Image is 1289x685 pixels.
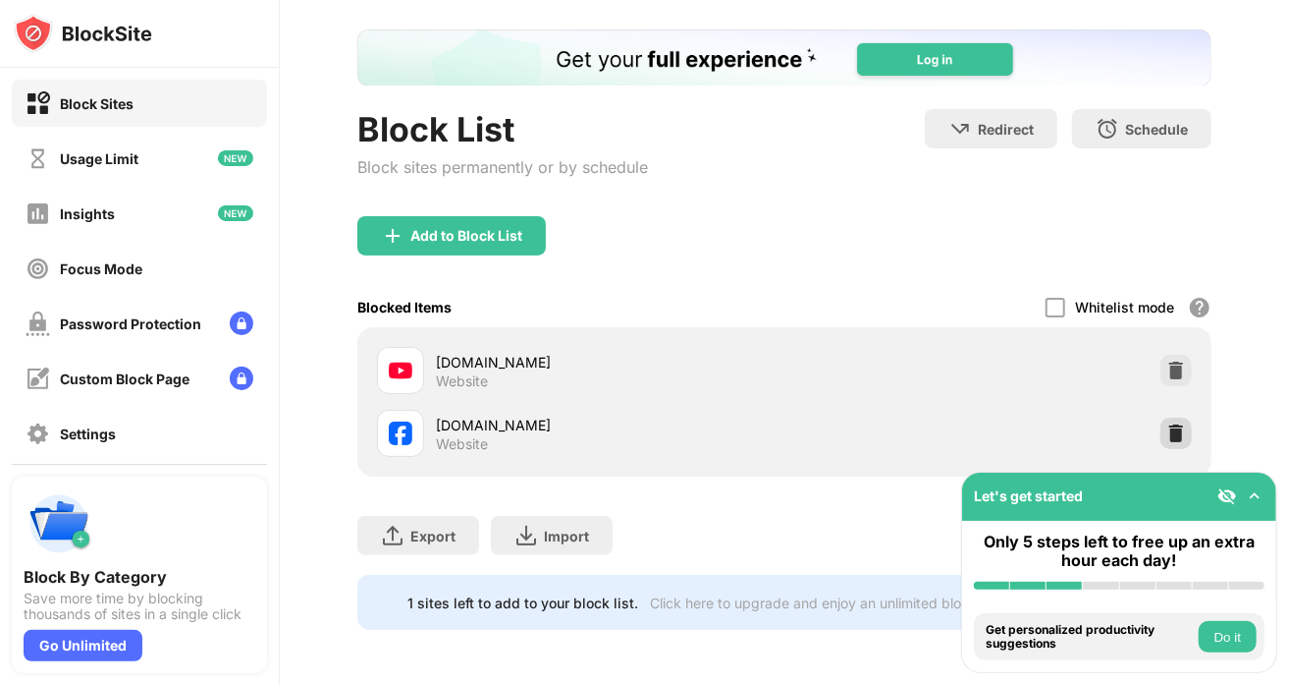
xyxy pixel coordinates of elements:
div: Usage Limit [60,150,138,167]
div: Blocked Items [357,299,452,315]
img: push-categories.svg [24,488,94,559]
div: Block List [357,109,648,149]
div: Custom Block Page [60,371,189,387]
div: 1 sites left to add to your block list. [408,595,639,611]
img: new-icon.svg [218,205,253,221]
div: Password Protection [60,315,201,332]
img: customize-block-page-off.svg [26,367,50,391]
div: Focus Mode [60,260,142,277]
img: favicons [389,359,412,382]
button: Do it [1199,621,1257,653]
img: block-on.svg [26,91,50,116]
img: lock-menu.svg [230,367,253,390]
img: insights-off.svg [26,201,50,226]
div: Get personalized productivity suggestions [986,623,1194,652]
div: Block Sites [60,95,134,112]
div: Redirect [978,121,1034,138]
div: Click here to upgrade and enjoy an unlimited block list. [651,595,1003,611]
div: Save more time by blocking thousands of sites in a single click [24,591,255,622]
img: logo-blocksite.svg [14,14,152,53]
img: lock-menu.svg [230,312,253,335]
div: Insights [60,205,115,222]
img: eye-not-visible.svg [1217,486,1237,506]
div: [DOMAIN_NAME] [436,415,784,435]
div: Let's get started [974,487,1083,504]
div: Go Unlimited [24,630,142,661]
div: Schedule [1125,121,1188,138]
div: Export [410,528,456,544]
div: Import [544,528,589,544]
img: omni-setup-toggle.svg [1245,486,1264,506]
img: focus-off.svg [26,257,50,281]
iframe: Banner [357,29,1211,86]
img: settings-off.svg [26,422,50,446]
div: Whitelist mode [1075,299,1174,315]
div: [DOMAIN_NAME] [436,352,784,372]
div: Website [436,372,488,390]
div: Block By Category [24,567,255,587]
img: favicons [389,422,412,445]
div: Block sites permanently or by schedule [357,157,648,177]
img: password-protection-off.svg [26,312,50,336]
img: time-usage-off.svg [26,146,50,171]
div: Website [436,435,488,453]
div: Only 5 steps left to free up an extra hour each day! [974,533,1264,570]
div: Add to Block List [410,228,522,244]
div: Settings [60,426,116,442]
img: new-icon.svg [218,150,253,166]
